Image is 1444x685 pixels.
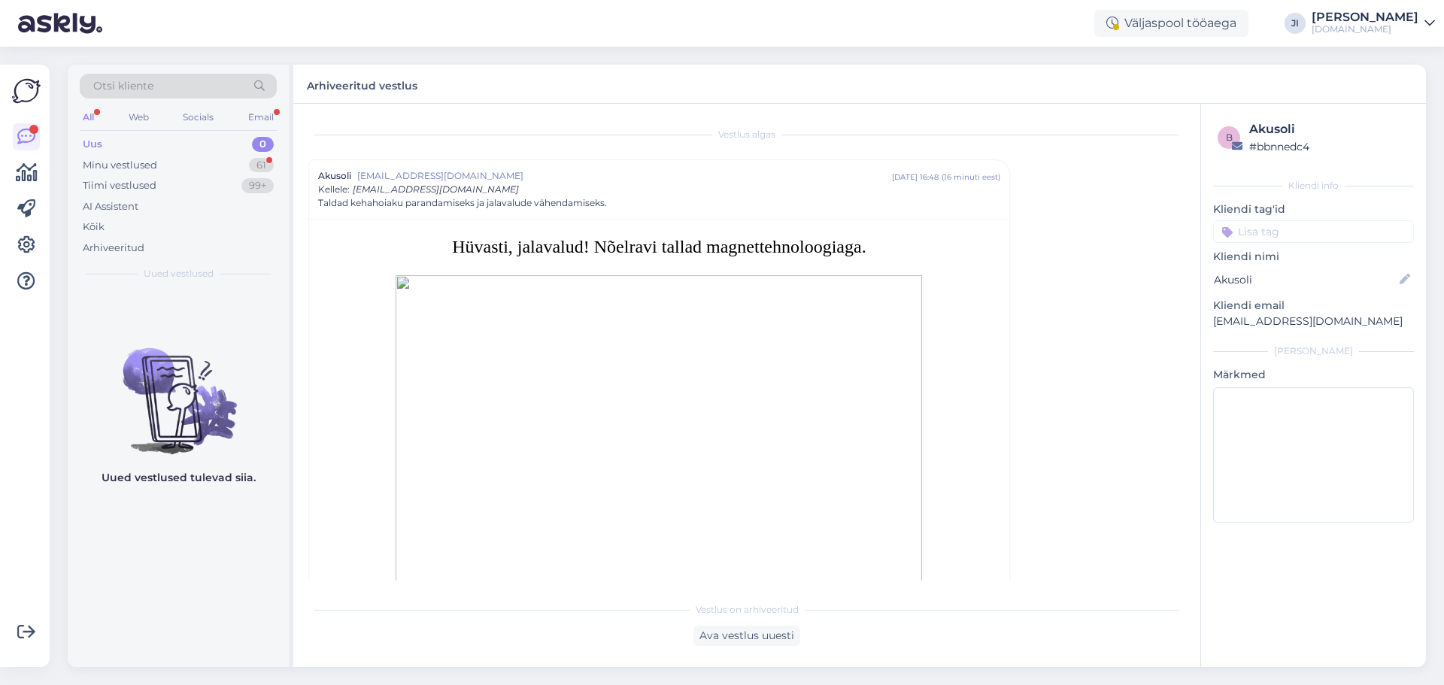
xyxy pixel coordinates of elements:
[1249,138,1409,155] div: # bbnnedc4
[68,321,289,456] img: No chats
[1312,11,1435,35] a: [PERSON_NAME][DOMAIN_NAME]
[83,178,156,193] div: Tiimi vestlused
[696,603,799,617] span: Vestlus on arhiveeritud
[12,77,41,105] img: Askly Logo
[144,267,214,280] span: Uued vestlused
[245,108,277,127] div: Email
[83,220,105,235] div: Kõik
[308,128,1185,141] div: Vestlus algas
[126,108,152,127] div: Web
[1249,120,1409,138] div: Akusoli
[307,74,417,94] label: Arhiveeritud vestlus
[1213,298,1414,314] p: Kliendi email
[693,626,800,646] div: Ava vestlus uuesti
[83,199,138,214] div: AI Assistent
[1285,13,1306,34] div: JI
[1213,367,1414,383] p: Märkmed
[1213,220,1414,243] input: Lisa tag
[942,171,1000,183] div: ( 16 minuti eest )
[452,237,866,256] a: Hüvasti, jalavalud! Nõelravi tallad magnettehnoloogiaga.
[241,178,274,193] div: 99+
[1094,10,1248,37] div: Väljaspool tööaega
[83,158,157,173] div: Minu vestlused
[892,171,939,183] div: [DATE] 16:48
[1213,179,1414,192] div: Kliendi info
[1213,249,1414,265] p: Kliendi nimi
[357,169,892,183] span: [EMAIL_ADDRESS][DOMAIN_NAME]
[102,470,256,486] p: Uued vestlused tulevad siia.
[83,241,144,256] div: Arhiveeritud
[1213,344,1414,358] div: [PERSON_NAME]
[80,108,97,127] div: All
[180,108,217,127] div: Socials
[353,183,519,195] span: [EMAIL_ADDRESS][DOMAIN_NAME]
[1312,11,1418,23] div: [PERSON_NAME]
[318,196,607,210] span: Taldad kehahoiaku parandamiseks ja jalavalude vähendamiseks.
[1213,202,1414,217] p: Kliendi tag'id
[1214,271,1397,288] input: Lisa nimi
[83,137,102,152] div: Uus
[1312,23,1418,35] div: [DOMAIN_NAME]
[1213,314,1414,329] p: [EMAIL_ADDRESS][DOMAIN_NAME]
[252,137,274,152] div: 0
[249,158,274,173] div: 61
[93,78,153,94] span: Otsi kliente
[318,169,351,183] span: Akusoli
[1226,132,1233,143] span: b
[318,183,350,195] span: Kellele :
